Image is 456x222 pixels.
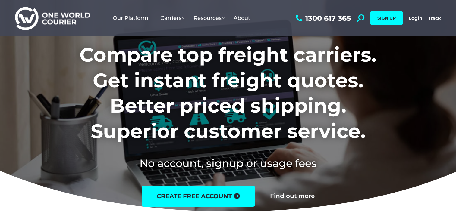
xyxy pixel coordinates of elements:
[428,15,441,21] a: Track
[189,9,229,27] a: Resources
[234,15,253,21] span: About
[142,186,255,207] a: create free account
[108,9,156,27] a: Our Platform
[270,193,315,199] a: Find out more
[370,11,403,25] a: SIGN UP
[229,9,258,27] a: About
[156,9,189,27] a: Carriers
[113,15,151,21] span: Our Platform
[193,15,225,21] span: Resources
[40,156,416,171] h2: No account, signup or usage fees
[15,6,90,30] img: One World Courier
[377,15,396,21] span: SIGN UP
[40,42,416,144] h1: Compare top freight carriers. Get instant freight quotes. Better priced shipping. Superior custom...
[409,15,422,21] a: Login
[294,14,351,22] a: 1300 617 365
[160,15,184,21] span: Carriers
